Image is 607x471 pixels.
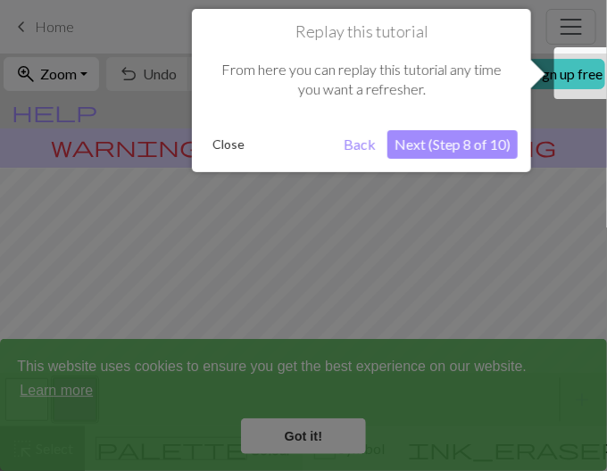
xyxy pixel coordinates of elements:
[205,22,518,42] h1: Replay this tutorial
[205,42,518,118] div: From here you can replay this tutorial any time you want a refresher.
[337,130,383,159] button: Back
[192,9,531,172] div: Replay this tutorial
[205,131,252,158] button: Close
[387,130,518,159] button: Next (Step 8 of 10)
